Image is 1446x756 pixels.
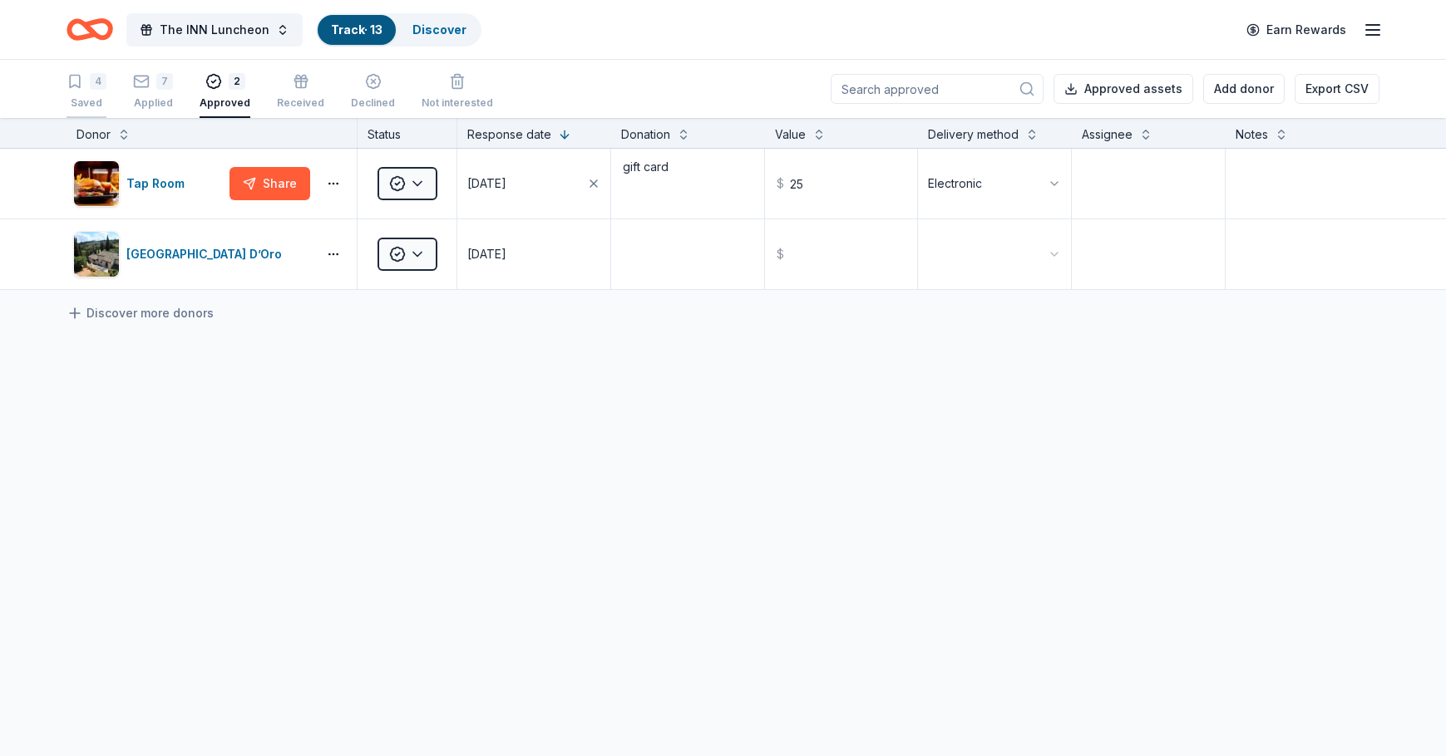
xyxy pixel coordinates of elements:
[229,167,310,200] button: Share
[200,96,250,110] div: Approved
[160,20,269,40] span: The INN Luncheon
[1082,125,1133,145] div: Assignee
[422,96,493,110] div: Not interested
[467,125,551,145] div: Response date
[613,150,762,217] textarea: gift card
[621,125,670,145] div: Donation
[457,219,610,289] button: [DATE]
[331,22,382,37] a: Track· 13
[126,174,191,194] div: Tap Room
[1203,74,1285,104] button: Add donor
[277,96,324,110] div: Received
[156,73,173,90] div: 7
[467,244,506,264] div: [DATE]
[133,66,173,118] button: 7Applied
[133,96,173,110] div: Applied
[351,66,395,118] button: Declined
[1295,74,1379,104] button: Export CSV
[74,161,119,206] img: Image for Tap Room
[412,22,466,37] a: Discover
[67,10,113,49] a: Home
[67,66,106,118] button: 4Saved
[831,74,1044,104] input: Search approved
[467,174,506,194] div: [DATE]
[1054,74,1193,104] button: Approved assets
[928,125,1019,145] div: Delivery method
[90,73,106,90] div: 4
[126,13,303,47] button: The INN Luncheon
[358,118,457,148] div: Status
[775,125,806,145] div: Value
[76,125,111,145] div: Donor
[73,231,310,277] button: Image for Villa Sogni D’Oro[GEOGRAPHIC_DATA] D’Oro
[126,244,289,264] div: [GEOGRAPHIC_DATA] D’Oro
[316,13,481,47] button: Track· 13Discover
[67,303,214,323] a: Discover more donors
[73,160,223,207] button: Image for Tap RoomTap Room
[351,96,395,110] div: Declined
[67,96,106,110] div: Saved
[1236,15,1356,45] a: Earn Rewards
[1236,125,1268,145] div: Notes
[422,66,493,118] button: Not interested
[457,149,610,218] button: [DATE]
[229,73,245,90] div: 2
[74,232,119,277] img: Image for Villa Sogni D’Oro
[277,66,324,118] button: Received
[200,66,250,118] button: 2Approved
